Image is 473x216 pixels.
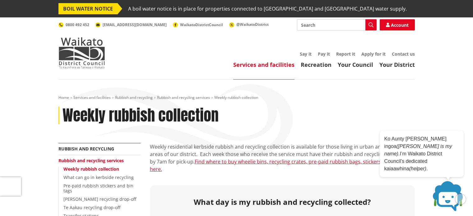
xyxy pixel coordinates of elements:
[384,135,459,172] p: Ko Aunty [PERSON_NAME] ingoa I’m Waikato District Council’s dedicated kaiaawhina .
[180,22,223,27] span: WaikatoDistrictCouncil
[63,183,133,194] a: Pre-paid rubbish stickers and bin tags
[58,3,118,14] span: BOIL WATER NOTICE
[103,22,167,27] span: [EMAIL_ADDRESS][DOMAIN_NAME]
[409,166,426,171] em: (helper)
[150,158,402,172] a: Find where to buy wheelie bins, recycling crates, pre-paid rubbish bags, stickers and tags here.
[173,22,223,27] a: WaikatoDistrictCouncil
[58,37,105,68] img: Waikato District Council - Te Kaunihera aa Takiwaa o Waikato
[58,22,89,27] a: 0800 492 452
[318,51,330,57] a: Pay it
[150,143,415,173] p: Weekly residential kerbside rubbish and recycling collection is available for those living in urb...
[58,95,69,100] a: Home
[128,3,407,14] span: A boil water notice is in place for properties connected to [GEOGRAPHIC_DATA] and [GEOGRAPHIC_DAT...
[392,51,415,57] a: Contact us
[58,146,114,152] a: Rubbish and recycling
[236,22,269,27] span: @WaikatoDistrict
[63,174,134,180] a: What can go in kerbside recycling
[380,19,415,30] a: Account
[229,22,269,27] a: @WaikatoDistrict
[297,19,377,30] input: Search input
[157,95,210,100] a: Rubbish and recycling services
[58,95,415,100] nav: breadcrumb
[115,95,153,100] a: Rubbish and recycling
[63,166,119,172] a: Weekly rubbish collection
[73,95,111,100] a: Services and facilities
[336,51,355,57] a: Report it
[95,22,167,27] a: [EMAIL_ADDRESS][DOMAIN_NAME]
[66,22,89,27] span: 0800 492 452
[58,158,124,163] a: Rubbish and recycling services
[301,61,332,68] a: Recreation
[214,95,258,100] span: Weekly rubbish collection
[233,61,294,68] a: Services and facilities
[361,51,386,57] a: Apply for it
[63,107,219,125] h1: Weekly rubbish collection
[300,51,312,57] a: Say it
[384,144,452,156] em: ([PERSON_NAME] is my name).
[63,196,136,202] a: [PERSON_NAME] recycling drop-off
[379,61,415,68] a: Your District
[63,205,120,210] a: Te Aakau recycling drop-off
[155,198,410,207] h2: What day is my rubbish and recycling collected?
[338,61,373,68] a: Your Council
